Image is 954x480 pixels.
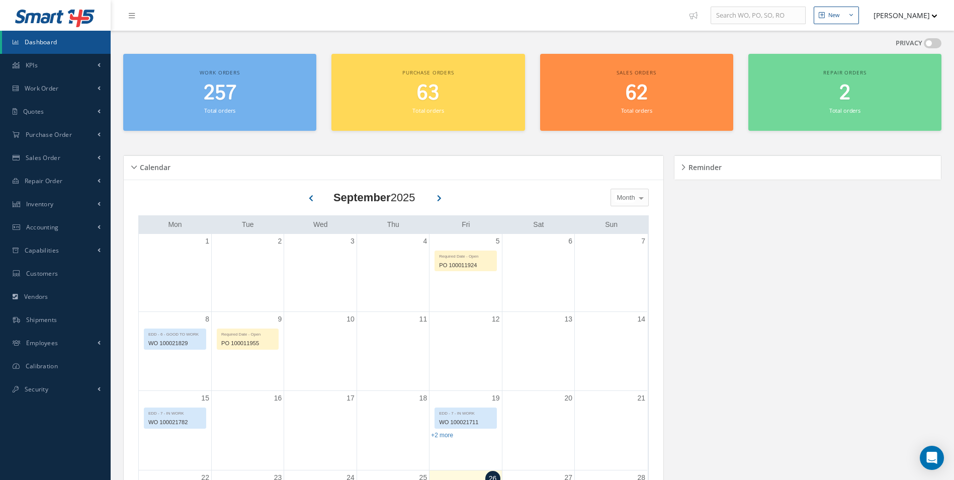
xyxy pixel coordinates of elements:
[344,391,357,406] a: September 17, 2025
[144,408,206,417] div: EDD - 7 - IN WORK
[344,312,357,327] a: September 10, 2025
[211,234,284,312] td: September 2, 2025
[417,312,429,327] a: September 11, 2025
[357,391,429,470] td: September 18, 2025
[217,329,278,338] div: Required Date - Open
[417,391,429,406] a: September 18, 2025
[26,223,59,231] span: Accounting
[435,251,496,260] div: Required Date - Open
[25,385,48,393] span: Security
[25,84,59,93] span: Work Order
[685,160,722,172] h5: Reminder
[357,234,429,312] td: September 4, 2025
[26,61,38,69] span: KPIs
[200,69,239,76] span: Work orders
[828,11,840,20] div: New
[823,69,866,76] span: Repair orders
[417,79,439,108] span: 63
[421,234,429,249] a: September 4, 2025
[349,234,357,249] a: September 3, 2025
[575,391,647,470] td: September 21, 2025
[435,417,496,428] div: WO 100021711
[460,218,472,231] a: Friday
[284,311,357,391] td: September 10, 2025
[272,391,284,406] a: September 16, 2025
[839,79,850,108] span: 2
[357,311,429,391] td: September 11, 2025
[240,218,256,231] a: Tuesday
[531,218,546,231] a: Saturday
[331,54,525,131] a: Purchase orders 63 Total orders
[199,391,211,406] a: September 15, 2025
[575,234,647,312] td: September 7, 2025
[217,338,278,349] div: PO 100011955
[896,38,922,48] label: PRIVACY
[26,315,57,324] span: Shipments
[276,234,284,249] a: September 2, 2025
[615,193,635,203] span: Month
[385,218,401,231] a: Thursday
[429,391,502,470] td: September 19, 2025
[502,234,574,312] td: September 6, 2025
[621,107,652,114] small: Total orders
[435,260,496,271] div: PO 100011924
[603,218,620,231] a: Sunday
[431,432,453,439] a: Show 2 more events
[24,292,48,301] span: Vendors
[635,391,647,406] a: September 21, 2025
[26,153,60,162] span: Sales Order
[429,234,502,312] td: September 5, 2025
[26,130,72,139] span: Purchase Order
[490,312,502,327] a: September 12, 2025
[412,107,444,114] small: Total orders
[25,177,63,185] span: Repair Order
[203,234,211,249] a: September 1, 2025
[435,408,496,417] div: EDD - 7 - IN WORK
[575,311,647,391] td: September 14, 2025
[502,391,574,470] td: September 20, 2025
[920,446,944,470] div: Open Intercom Messenger
[562,312,574,327] a: September 13, 2025
[26,339,58,347] span: Employees
[2,31,111,54] a: Dashboard
[204,79,236,108] span: 257
[139,234,211,312] td: September 1, 2025
[502,311,574,391] td: September 13, 2025
[276,312,284,327] a: September 9, 2025
[566,234,574,249] a: September 6, 2025
[639,234,647,249] a: September 7, 2025
[311,218,330,231] a: Wednesday
[26,269,58,278] span: Customers
[402,69,454,76] span: Purchase orders
[139,311,211,391] td: September 8, 2025
[211,311,284,391] td: September 9, 2025
[562,391,574,406] a: September 20, 2025
[25,246,59,255] span: Capabilities
[26,362,58,370] span: Calibration
[333,189,415,206] div: 2025
[166,218,184,231] a: Monday
[284,234,357,312] td: September 3, 2025
[203,312,211,327] a: September 8, 2025
[748,54,941,131] a: Repair orders 2 Total orders
[123,54,316,131] a: Work orders 257 Total orders
[144,338,206,349] div: WO 100021829
[204,107,235,114] small: Total orders
[139,391,211,470] td: September 15, 2025
[144,417,206,428] div: WO 100021782
[25,38,57,46] span: Dashboard
[711,7,806,25] input: Search WO, PO, SO, RO
[864,6,937,25] button: [PERSON_NAME]
[829,107,860,114] small: Total orders
[635,312,647,327] a: September 14, 2025
[137,160,170,172] h5: Calendar
[284,391,357,470] td: September 17, 2025
[540,54,733,131] a: Sales orders 62 Total orders
[617,69,656,76] span: Sales orders
[490,391,502,406] a: September 19, 2025
[814,7,859,24] button: New
[211,391,284,470] td: September 16, 2025
[494,234,502,249] a: September 5, 2025
[144,329,206,338] div: EDD - 6 - GOOD TO WORK
[26,200,54,208] span: Inventory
